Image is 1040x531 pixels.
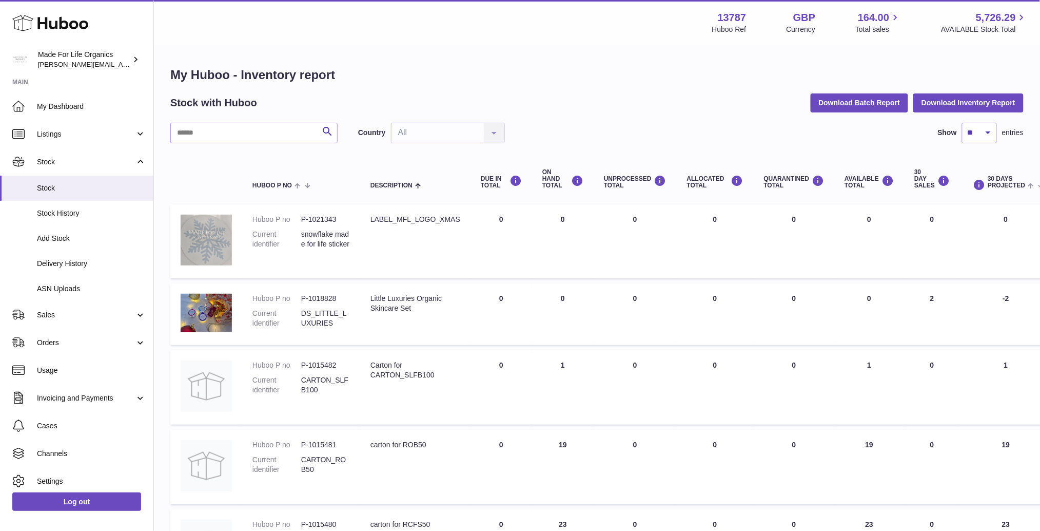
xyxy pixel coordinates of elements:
[834,350,904,425] td: 1
[792,215,796,223] span: 0
[470,430,532,504] td: 0
[301,309,350,328] dd: DS_LITTLE_LUXURIES
[834,283,904,345] td: 0
[37,338,135,348] span: Orders
[38,50,130,69] div: Made For Life Organics
[252,230,301,249] dt: Current identifier
[252,182,292,189] span: Huboo P no
[37,129,135,139] span: Listings
[301,440,350,450] dd: P-1015481
[687,175,743,189] div: ALLOCATED Total
[855,25,901,34] span: Total sales
[677,430,754,504] td: 0
[481,175,522,189] div: DUE IN TOTAL
[37,477,146,486] span: Settings
[542,169,583,189] div: ON HAND Total
[470,283,532,345] td: 0
[677,204,754,278] td: 0
[12,52,28,67] img: geoff.winwood@madeforlifeorganics.com
[252,361,301,370] dt: Huboo P no
[604,175,666,189] div: UNPROCESSED Total
[594,204,677,278] td: 0
[677,283,754,345] td: 0
[252,520,301,529] dt: Huboo P no
[787,25,816,34] div: Currency
[834,204,904,278] td: 0
[370,440,460,450] div: carton for ROB50
[181,361,232,412] img: product image
[252,375,301,395] dt: Current identifier
[37,259,146,269] span: Delivery History
[37,421,146,431] span: Cases
[252,215,301,224] dt: Huboo P no
[594,350,677,425] td: 0
[37,208,146,218] span: Stock History
[913,93,1024,112] button: Download Inventory Report
[594,283,677,345] td: 0
[941,11,1028,34] a: 5,726.29 AVAILABLE Stock Total
[181,294,232,332] img: product image
[532,204,594,278] td: 0
[904,430,960,504] td: 0
[834,430,904,504] td: 19
[976,11,1016,25] span: 5,726.29
[904,350,960,425] td: 0
[470,204,532,278] td: 0
[938,128,957,138] label: Show
[811,93,909,112] button: Download Batch Report
[792,361,796,369] span: 0
[718,11,747,25] strong: 13787
[252,455,301,475] dt: Current identifier
[855,11,901,34] a: 164.00 Total sales
[301,375,350,395] dd: CARTON_SLFB100
[370,294,460,313] div: Little Luxuries Organic Skincare Set
[12,492,141,511] a: Log out
[904,283,960,345] td: 2
[252,440,301,450] dt: Huboo P no
[301,520,350,529] dd: P-1015480
[532,283,594,345] td: 0
[904,204,960,278] td: 0
[181,215,232,265] img: product image
[370,361,460,380] div: Carton for CARTON_SLFB100
[301,455,350,475] dd: CARTON_ROB50
[358,128,386,138] label: Country
[793,11,815,25] strong: GBP
[792,441,796,449] span: 0
[37,234,146,243] span: Add Stock
[532,430,594,504] td: 19
[252,294,301,304] dt: Huboo P no
[914,169,950,189] div: 30 DAY SALES
[181,440,232,491] img: product image
[37,449,146,459] span: Channels
[858,11,889,25] span: 164.00
[37,310,135,320] span: Sales
[301,294,350,304] dd: P-1018828
[37,366,146,375] span: Usage
[677,350,754,425] td: 0
[594,430,677,504] td: 0
[532,350,594,425] td: 1
[170,96,257,110] h2: Stock with Huboo
[170,67,1024,83] h1: My Huboo - Inventory report
[792,520,796,528] span: 0
[37,284,146,294] span: ASN Uploads
[845,175,894,189] div: AVAILABLE Total
[470,350,532,425] td: 0
[370,182,413,189] span: Description
[712,25,747,34] div: Huboo Ref
[988,176,1025,189] span: 30 DAYS PROJECTED
[38,60,261,68] span: [PERSON_NAME][EMAIL_ADDRESS][PERSON_NAME][DOMAIN_NAME]
[301,230,350,249] dd: snowflake made for life sticker
[37,393,135,403] span: Invoicing and Payments
[37,157,135,167] span: Stock
[764,175,825,189] div: QUARANTINED Total
[37,102,146,111] span: My Dashboard
[252,309,301,328] dt: Current identifier
[37,183,146,193] span: Stock
[370,520,460,529] div: carton for RCFS50
[1002,128,1024,138] span: entries
[370,215,460,224] div: LABEL_MFL_LOGO_XMAS
[301,215,350,224] dd: P-1021343
[301,361,350,370] dd: P-1015482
